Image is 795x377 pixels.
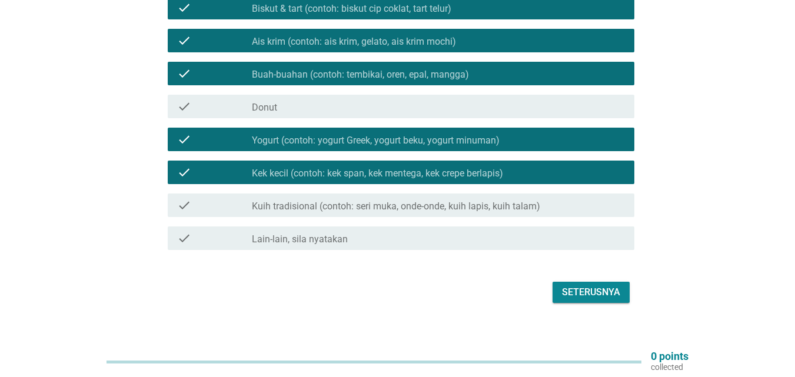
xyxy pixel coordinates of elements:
[177,198,191,212] i: check
[252,36,456,48] label: Ais krim (contoh: ais krim, gelato, ais krim mochi)
[252,3,451,15] label: Biskut & tart (contoh: biskut cip coklat, tart telur)
[177,132,191,146] i: check
[177,165,191,179] i: check
[177,34,191,48] i: check
[252,135,500,146] label: Yogurt (contoh: yogurt Greek, yogurt beku, yogurt minuman)
[252,69,469,81] label: Buah-buahan (contoh: tembikai, oren, epal, mangga)
[562,285,620,299] div: Seterusnya
[252,201,540,212] label: Kuih tradisional (contoh: seri muka, onde-onde, kuih lapis, kuih talam)
[177,1,191,15] i: check
[252,102,277,114] label: Donut
[177,66,191,81] i: check
[651,362,688,372] p: collected
[252,168,503,179] label: Kek kecil (contoh: kek span, kek mentega, kek crepe berlapis)
[177,231,191,245] i: check
[651,351,688,362] p: 0 points
[177,99,191,114] i: check
[553,282,630,303] button: Seterusnya
[252,233,348,245] label: Lain-lain, sila nyatakan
